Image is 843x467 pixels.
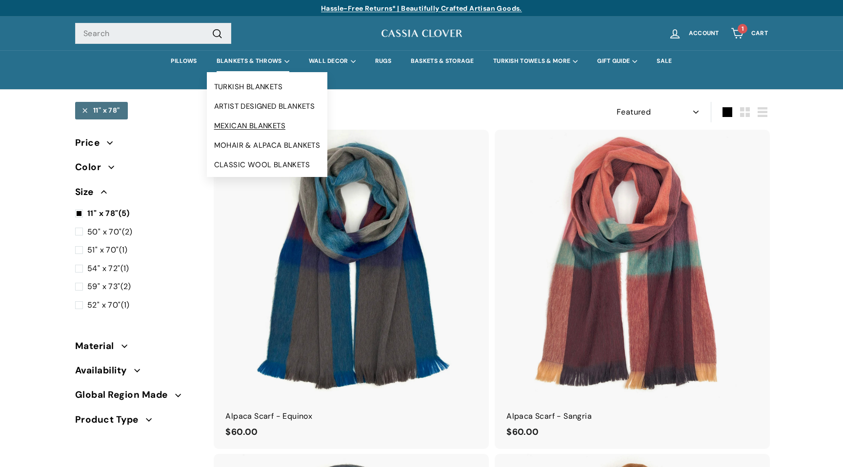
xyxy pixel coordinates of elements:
[87,208,119,218] span: 11" x 78"
[216,130,487,449] a: Alpaca Scarf - Equinox
[87,300,121,310] span: 52" x 70"
[87,280,131,293] span: (2)
[75,336,200,361] button: Material
[56,50,787,72] div: Primary
[87,281,120,292] span: 59" x 73"
[321,4,522,13] a: Hassle-Free Returns* | Beautifully Crafted Artisan Goods.
[365,50,401,72] a: RUGS
[87,299,130,311] span: (1)
[587,50,647,72] summary: GIFT GUIDE
[689,30,719,37] span: Account
[87,226,133,238] span: (2)
[75,339,121,353] span: Material
[497,130,768,449] a: Alpaca Scarf - Sangria
[401,50,483,72] a: BASKETS & STORAGE
[75,23,231,44] input: Search
[75,133,200,157] button: Price
[75,185,101,199] span: Size
[75,410,200,434] button: Product Type
[207,116,328,136] a: MEXICAN BLANKETS
[216,106,492,118] div: 5 products
[207,155,328,175] a: CLASSIC WOOL BLANKETS
[75,182,200,207] button: Size
[225,410,477,423] div: Alpaca Scarf - Equinox
[87,262,129,275] span: (1)
[506,410,758,423] div: Alpaca Scarf - Sangria
[751,30,768,37] span: Cart
[75,388,175,402] span: Global Region Made
[225,426,258,438] span: $60.00
[207,50,299,72] summary: BLANKETS & THROWS
[75,160,108,175] span: Color
[207,97,328,116] a: ARTIST DESIGNED BLANKETS
[75,363,134,378] span: Availability
[87,245,119,255] span: 51" x 70"
[662,19,725,48] a: Account
[207,136,328,155] a: MOHAIR & ALPACA BLANKETS
[87,207,130,220] span: (5)
[725,19,774,48] a: Cart
[161,50,206,72] a: PILLOWS
[75,136,107,150] span: Price
[742,25,744,33] span: 1
[75,102,128,119] a: 11" x 78"
[75,385,200,409] button: Global Region Made
[506,426,539,438] span: $60.00
[75,157,200,182] button: Color
[87,244,128,256] span: (1)
[207,77,328,97] a: TURKISH BLANKETS
[647,50,682,72] a: SALE
[87,263,120,273] span: 54" x 72"
[75,412,146,427] span: Product Type
[87,227,122,237] span: 50" x 70"
[75,361,200,385] button: Availability
[483,50,587,72] summary: TURKISH TOWELS & MORE
[299,50,365,72] summary: WALL DECOR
